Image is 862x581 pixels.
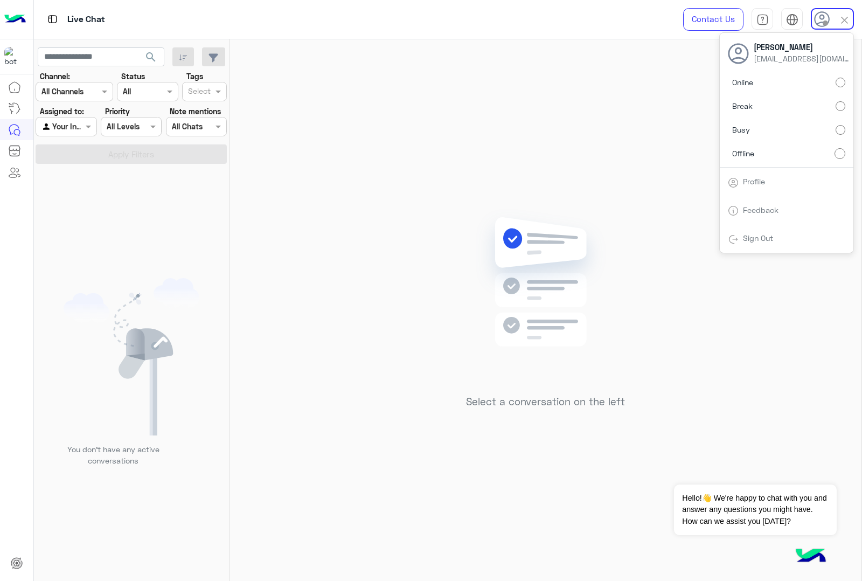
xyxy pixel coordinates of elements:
button: search [138,47,164,71]
span: Online [732,77,753,88]
img: tab [756,13,769,26]
span: Busy [732,124,750,135]
img: tab [728,205,739,216]
a: Sign Out [743,233,773,243]
img: no messages [468,209,623,388]
input: Break [836,101,845,111]
label: Note mentions [170,106,221,117]
a: tab [752,8,773,31]
p: Live Chat [67,12,105,27]
label: Channel: [40,71,70,82]
span: Hello!👋 We're happy to chat with you and answer any questions you might have. How can we assist y... [674,485,836,535]
img: tab [46,12,59,26]
span: Break [732,100,753,112]
a: Feedback [743,205,778,215]
a: Contact Us [683,8,743,31]
span: search [144,51,157,64]
img: 713415422032625 [4,47,24,66]
img: tab [786,13,798,26]
label: Assigned to: [40,106,84,117]
span: [PERSON_NAME] [754,41,851,53]
img: Logo [4,8,26,31]
img: tab [728,234,739,245]
span: Offline [732,148,754,159]
label: Priority [105,106,130,117]
input: Busy [836,125,845,135]
img: tab [728,177,739,188]
a: Profile [743,177,765,186]
input: Offline [835,148,845,159]
img: close [838,14,851,26]
input: Online [836,78,845,87]
label: Status [121,71,145,82]
button: Apply Filters [36,144,227,164]
img: hulul-logo.png [792,538,830,576]
img: empty users [64,278,199,435]
label: Tags [186,71,203,82]
div: Select [186,85,211,99]
p: You don’t have any active conversations [59,444,168,467]
span: [EMAIL_ADDRESS][DOMAIN_NAME] [754,53,851,64]
h5: Select a conversation on the left [466,396,625,408]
